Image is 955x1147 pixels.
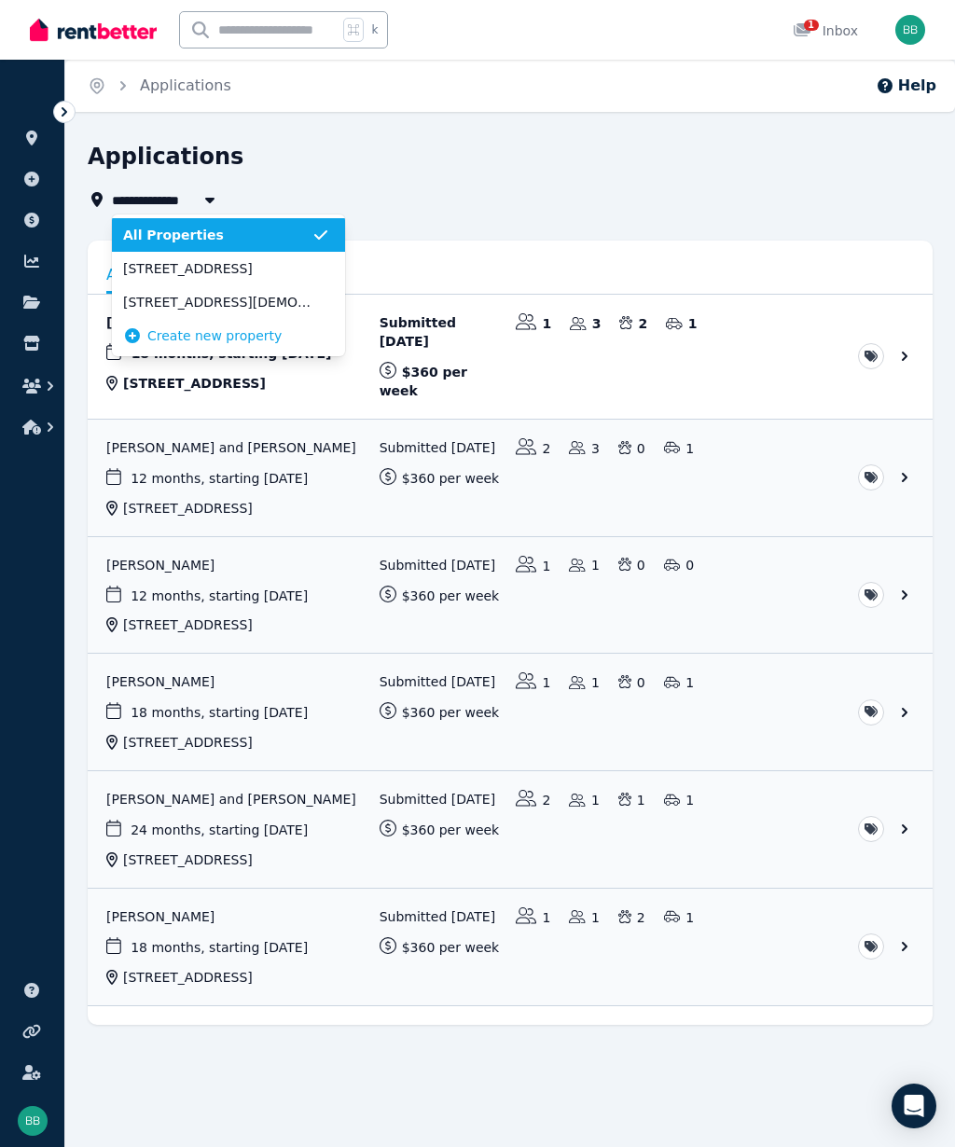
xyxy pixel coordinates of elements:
a: Applications [140,76,231,94]
img: Bernie Brennan [895,15,925,45]
h1: Applications [88,142,243,172]
div: Inbox [793,21,858,40]
span: All Properties [123,226,311,244]
a: View application: Amity Schoonhoven [88,537,933,654]
span: k [371,22,378,37]
nav: Breadcrumb [65,60,254,112]
span: [STREET_ADDRESS] [123,259,311,278]
span: [STREET_ADDRESS][DEMOGRAPHIC_DATA] [123,293,311,311]
a: View application: Britney Pauly and Mckerral Pappin [88,771,933,888]
a: View application: Bradley Hartman and Amity Schoonhoven [88,420,933,536]
div: Open Intercom Messenger [892,1084,936,1128]
span: 1 [804,20,819,31]
a: Applied [106,259,195,294]
img: Bernie Brennan [18,1106,48,1136]
img: RentBetter [30,16,157,44]
a: View application: Nyleeta Murray [88,295,933,419]
button: Help [876,75,936,97]
a: View application: Bradley Hartman [88,654,933,770]
a: View application: Chloe Squire [88,889,933,1005]
span: Create new property [147,326,282,345]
